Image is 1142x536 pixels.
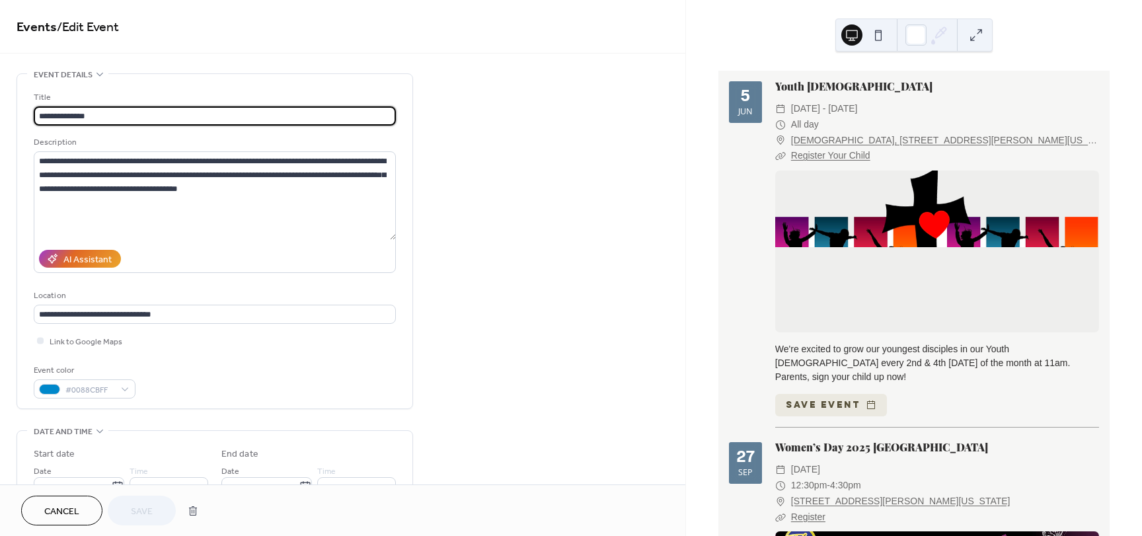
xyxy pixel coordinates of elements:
[63,253,112,267] div: AI Assistant
[775,148,786,164] div: ​
[34,68,93,82] span: Event details
[775,101,786,117] div: ​
[50,335,122,349] span: Link to Google Maps
[775,133,786,149] div: ​
[791,117,819,133] span: All day
[221,465,239,479] span: Date
[830,478,861,494] span: 4:30pm
[44,505,79,519] span: Cancel
[791,494,1010,510] a: [STREET_ADDRESS][PERSON_NAME][US_STATE]
[827,478,830,494] span: -
[17,15,57,40] a: Events
[791,133,1099,149] a: [DEMOGRAPHIC_DATA], [STREET_ADDRESS][PERSON_NAME][US_STATE]
[775,342,1099,384] div: We're excited to grow our youngest disciples in our Youth [DEMOGRAPHIC_DATA] every 2nd & 4th [DAT...
[775,79,933,93] a: Youth [DEMOGRAPHIC_DATA]
[34,135,393,149] div: Description
[775,394,887,416] button: Save event
[775,440,988,454] a: Women’s Day 2025 [GEOGRAPHIC_DATA]
[57,15,119,40] span: / Edit Event
[775,478,786,494] div: ​
[34,425,93,439] span: Date and time
[34,91,393,104] div: Title
[738,108,752,116] div: Jun
[775,510,786,525] div: ​
[34,447,75,461] div: Start date
[738,469,753,477] div: Sep
[791,478,827,494] span: 12:30pm
[221,447,258,461] div: End date
[39,250,121,268] button: AI Assistant
[21,496,102,525] button: Cancel
[34,364,133,377] div: Event color
[34,289,393,303] div: Location
[791,462,820,478] span: [DATE]
[775,462,786,478] div: ​
[791,101,858,117] span: [DATE] - [DATE]
[317,465,336,479] span: Time
[736,449,755,466] div: 27
[775,117,786,133] div: ​
[791,512,825,522] a: Register
[130,465,148,479] span: Time
[775,494,786,510] div: ​
[34,465,52,479] span: Date
[791,150,870,161] a: Register Your Child
[65,383,114,397] span: #0088CBFF
[740,89,750,105] div: 5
